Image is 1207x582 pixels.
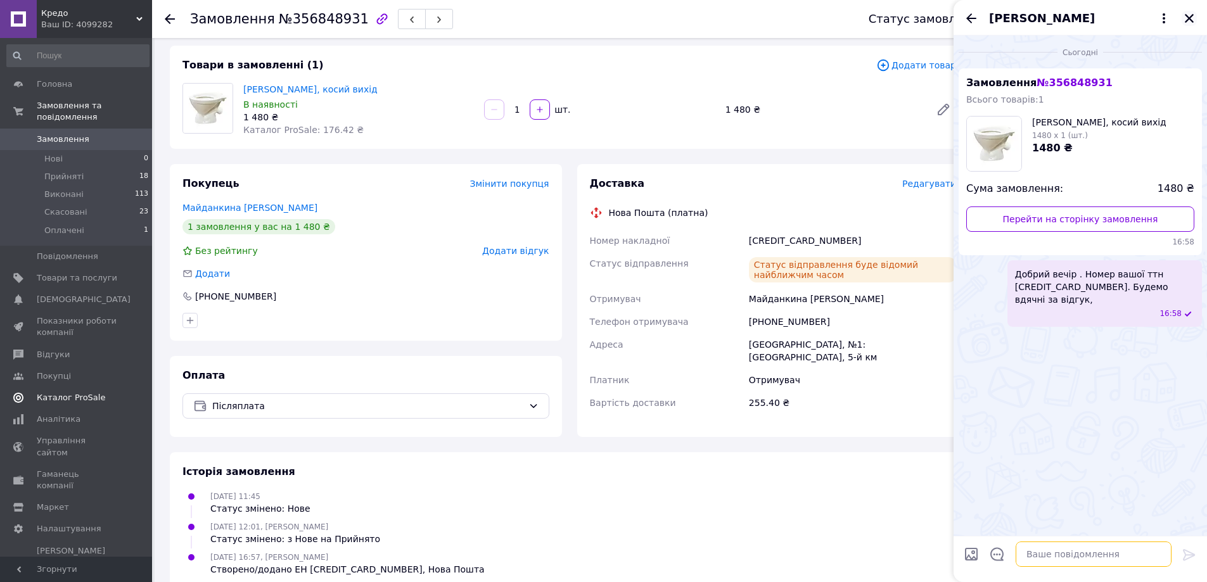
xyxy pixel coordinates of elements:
[210,492,260,501] span: [DATE] 11:45
[139,206,148,218] span: 23
[590,294,641,304] span: Отримувач
[41,8,136,19] span: Кредо
[37,79,72,90] span: Головна
[746,310,959,333] div: [PHONE_NUMBER]
[190,11,275,27] span: Замовлення
[876,58,956,72] span: Додати товар
[1057,47,1103,58] span: Сьогодні
[210,563,485,576] div: Створено/додано ЕН [CREDIT_CARD_NUMBER], Нова Пошта
[989,546,1006,562] button: Відкрити шаблони відповідей
[959,46,1202,58] div: 12.08.2025
[144,153,148,165] span: 0
[182,465,295,478] span: Історія замовлення
[966,237,1194,248] span: 16:58 12.08.2025
[210,553,328,562] span: [DATE] 16:57, [PERSON_NAME]
[37,294,131,305] span: [DEMOGRAPHIC_DATA]
[182,177,239,189] span: Покупець
[243,111,474,123] div: 1 480 ₴
[37,251,98,262] span: Повідомлення
[746,333,959,369] div: [GEOGRAPHIC_DATA], №1: [GEOGRAPHIC_DATA], 5-й км
[590,375,630,385] span: Платник
[135,189,148,200] span: 113
[1032,116,1166,129] span: [PERSON_NAME], косий вихід
[590,258,689,269] span: Статус відправлення
[902,179,956,189] span: Редагувати
[966,94,1044,104] span: Всього товарів: 1
[210,522,328,531] span: [DATE] 12:01, [PERSON_NAME]
[606,206,712,219] div: Нова Пошта (платна)
[1015,268,1194,306] span: Добрий вечір . Номер вашої ттн [CREDIT_CARD_NUMBER]. Будемо вдячні за відгук,
[590,236,670,246] span: Номер накладної
[37,134,89,145] span: Замовлення
[182,219,335,234] div: 1 замовлення у вас на 1 480 ₴
[144,225,148,236] span: 1
[1037,77,1112,89] span: № 356848931
[1159,308,1182,319] span: 16:58 12.08.2025
[37,435,117,458] span: Управління сайтом
[1182,11,1197,26] button: Закрити
[6,44,150,67] input: Пошук
[989,10,1172,27] button: [PERSON_NAME]
[182,59,324,71] span: Товари в замовленні (1)
[590,339,623,350] span: Адреса
[37,523,101,535] span: Налаштування
[746,369,959,391] div: Отримувач
[37,272,117,284] span: Товари та послуги
[165,13,175,25] div: Повернутися назад
[37,370,71,382] span: Покупці
[746,391,959,414] div: 255.40 ₴
[551,103,572,116] div: шт.
[966,77,1113,89] span: Замовлення
[1158,182,1194,196] span: 1480 ₴
[194,290,278,303] div: [PHONE_NUMBER]
[44,189,84,200] span: Виконані
[37,349,70,360] span: Відгуки
[37,414,80,425] span: Аналітика
[590,177,645,189] span: Доставка
[139,171,148,182] span: 18
[470,179,549,189] span: Змінити покупця
[590,398,676,408] span: Вартість доставки
[746,288,959,310] div: Майданкина [PERSON_NAME]
[37,469,117,491] span: Гаманець компанії
[37,100,152,123] span: Замовлення та повідомлення
[931,97,956,122] a: Редагувати
[37,502,69,513] span: Маркет
[482,246,549,256] span: Додати відгук
[279,11,369,27] span: №356848931
[44,225,84,236] span: Оплачені
[243,125,364,135] span: Каталог ProSale: 176.42 ₴
[210,502,310,515] div: Статус змінено: Нове
[182,369,225,381] span: Оплата
[590,317,689,327] span: Телефон отримувача
[44,171,84,182] span: Прийняті
[869,13,985,25] div: Статус замовлення
[37,545,117,580] span: [PERSON_NAME] та рахунки
[37,392,105,403] span: Каталог ProSale
[37,315,117,338] span: Показники роботи компанії
[195,269,230,279] span: Додати
[1032,131,1088,140] span: 1480 x 1 (шт.)
[720,101,926,118] div: 1 480 ₴
[243,84,378,94] a: [PERSON_NAME], косий вихід
[44,206,87,218] span: Скасовані
[195,246,258,256] span: Без рейтингу
[44,153,63,165] span: Нові
[966,182,1063,196] span: Сума замовлення:
[989,10,1095,27] span: [PERSON_NAME]
[210,533,380,545] div: Статус змінено: з Нове на Прийнято
[212,399,523,413] span: Післяплата
[746,229,959,252] div: [CREDIT_CARD_NUMBER]
[749,257,956,282] div: Статус відправлення буде відомий найближчим часом
[1032,142,1073,154] span: 1480 ₴
[41,19,152,30] div: Ваш ID: 4099282
[964,11,979,26] button: Назад
[183,84,233,133] img: Унітаз Вухастик, косий вихід
[243,99,298,110] span: В наявності
[182,203,317,213] a: Майданкина [PERSON_NAME]
[966,206,1194,232] a: Перейти на сторінку замовлення
[967,117,1021,171] img: 6730343882_w100_h100_unitaz-vuhastik-kosij.jpg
